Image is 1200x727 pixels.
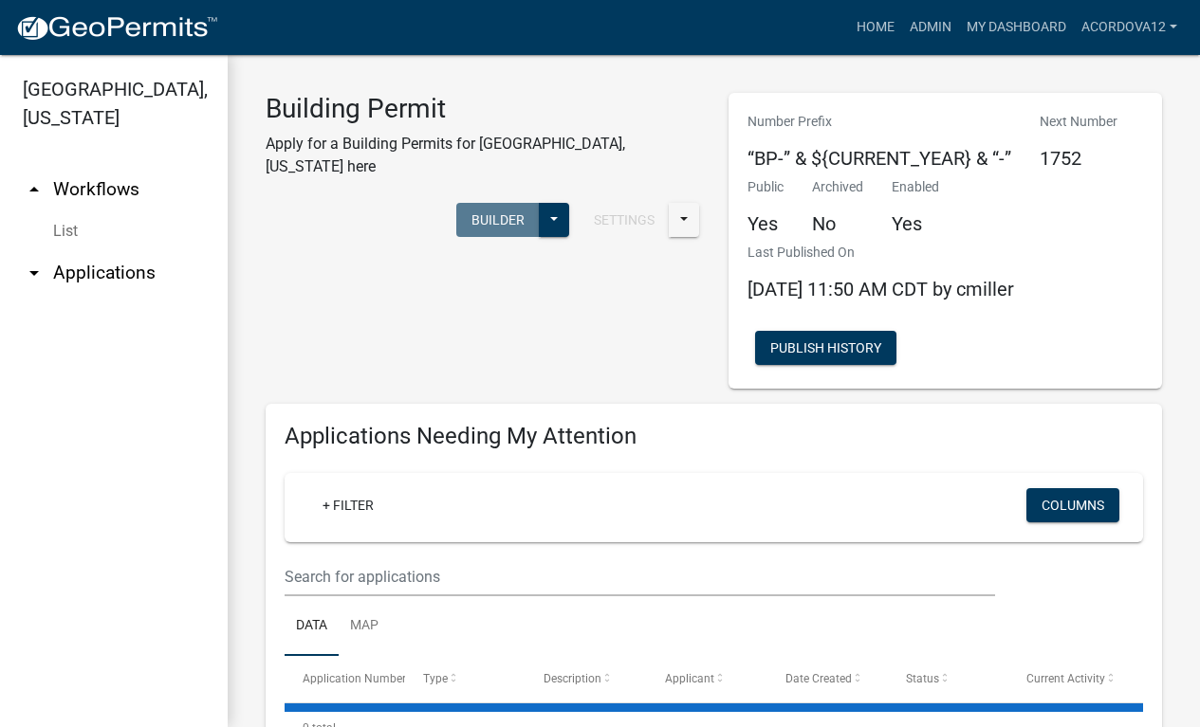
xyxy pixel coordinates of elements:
input: Search for applications [285,557,995,596]
p: Number Prefix [748,112,1011,132]
datatable-header-cell: Description [526,656,646,701]
datatable-header-cell: Applicant [646,656,766,701]
p: Last Published On [748,243,1014,263]
p: Next Number [1040,112,1117,132]
span: Application Number [303,672,406,685]
h5: 1752 [1040,147,1117,170]
a: Map [339,596,390,657]
h4: Applications Needing My Attention [285,423,1143,450]
span: Date Created [785,672,852,685]
span: Applicant [665,672,714,685]
i: arrow_drop_up [23,178,46,201]
span: Type [423,672,448,685]
button: Settings [579,203,670,237]
h5: Yes [892,212,939,235]
h5: “BP-” & ${CURRENT_YEAR} & “-” [748,147,1011,170]
wm-modal-confirm: Workflow Publish History [755,342,896,357]
h5: Yes [748,212,784,235]
datatable-header-cell: Status [888,656,1008,701]
a: Admin [902,9,959,45]
span: [DATE] 11:50 AM CDT by cmiller [748,278,1014,300]
a: Data [285,596,339,657]
p: Public [748,177,784,197]
p: Apply for a Building Permits for [GEOGRAPHIC_DATA], [US_STATE] here [266,133,700,178]
datatable-header-cell: Current Activity [1008,656,1129,701]
button: Publish History [755,331,896,365]
p: Enabled [892,177,939,197]
button: Columns [1026,488,1119,522]
a: Home [849,9,902,45]
h5: No [812,212,863,235]
i: arrow_drop_down [23,262,46,284]
span: Description [544,672,601,685]
span: Status [906,672,939,685]
a: + Filter [307,488,389,522]
button: Builder [456,203,540,237]
datatable-header-cell: Application Number [285,656,405,701]
datatable-header-cell: Type [405,656,526,701]
a: ACORDOVA12 [1074,9,1185,45]
a: My Dashboard [959,9,1074,45]
h3: Building Permit [266,93,700,125]
span: Current Activity [1026,672,1105,685]
datatable-header-cell: Date Created [767,656,888,701]
p: Archived [812,177,863,197]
